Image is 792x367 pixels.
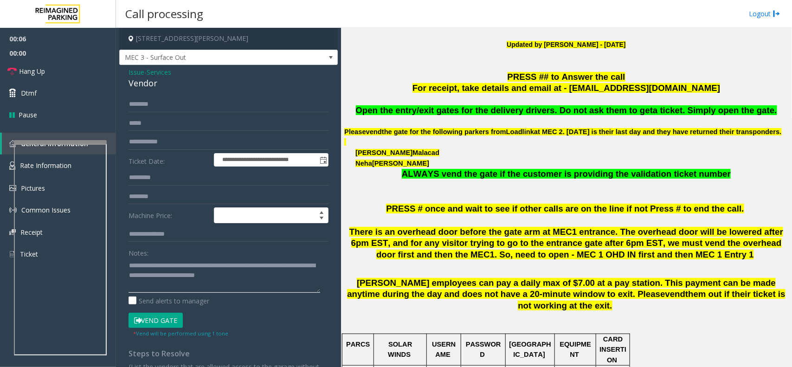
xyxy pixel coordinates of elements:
[653,105,777,115] span: a ticket. Simply open the gate.
[508,72,625,82] span: PRESS ## to Answer the call
[126,207,212,223] label: Machine Price:
[355,149,412,156] span: [PERSON_NAME]
[121,2,208,25] h3: Call processing
[19,66,45,76] span: Hang Up
[773,9,780,19] img: logout
[9,161,15,170] img: 'icon'
[9,140,16,147] img: 'icon'
[315,208,328,215] span: Increase value
[129,67,144,77] span: Issue
[506,128,534,136] span: Loadlink
[21,88,37,98] span: Dtmf
[129,296,209,306] label: Send alerts to manager
[349,227,783,260] span: There is an overhead door before the gate arm at MEC1 entrance. The overhead door will be lowered...
[9,229,16,235] img: 'icon'
[129,77,328,90] div: Vendor
[318,154,328,167] span: Toggle popup
[133,330,228,337] small: Vend will be performed using 1 tone
[749,9,780,19] a: Logout
[534,128,781,135] span: at MEC 2. [DATE] is their last day and they have returned their transponders.
[402,169,731,179] span: ALWAYS vend the gate if the customer is providing the validation ticket number
[366,128,382,136] span: vend
[21,139,88,148] span: General Information
[665,289,686,299] span: vend
[388,341,414,358] span: SOLAR WINDS
[9,206,17,214] img: 'icon'
[432,341,456,358] span: USERNAME
[2,133,116,155] a: General Information
[560,341,592,358] span: EQUIPMENT
[382,128,506,135] span: the gate for the following parkers from
[344,128,366,135] span: Please
[9,185,16,191] img: 'icon'
[9,250,15,258] img: 'icon'
[356,105,653,115] span: Open the entry/exit gates for the delivery drivers. Do not ask them to get
[120,50,294,65] span: MEC 3 - Surface Out
[355,160,372,167] span: Neha
[119,28,338,50] h4: [STREET_ADDRESS][PERSON_NAME]
[129,313,183,328] button: Vend Gate
[147,67,171,77] span: Services
[126,153,212,167] label: Ticket Date:
[507,41,625,48] b: Updated by [PERSON_NAME] - [DATE]
[412,83,720,93] span: For receipt, take details and email at - [EMAIL_ADDRESS][DOMAIN_NAME]
[315,215,328,223] span: Decrease value
[599,335,626,364] span: CARD INSERTION
[347,278,776,299] span: [PERSON_NAME] employees can pay a daily max of $7.00 at a pay station. This payment can be made a...
[19,110,37,120] span: Pause
[144,68,171,77] span: -
[386,204,744,213] span: PRESS # once and wait to see if other calls are on the line if not Press # to end the call.
[412,149,439,157] span: Malacad
[372,160,429,167] span: [PERSON_NAME]
[466,341,501,358] span: PASSWORD
[129,349,328,358] h4: Steps to Resolve
[346,341,370,348] span: PARCS
[610,301,612,310] span: .
[509,341,551,358] span: [GEOGRAPHIC_DATA]
[129,245,148,258] label: Notes:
